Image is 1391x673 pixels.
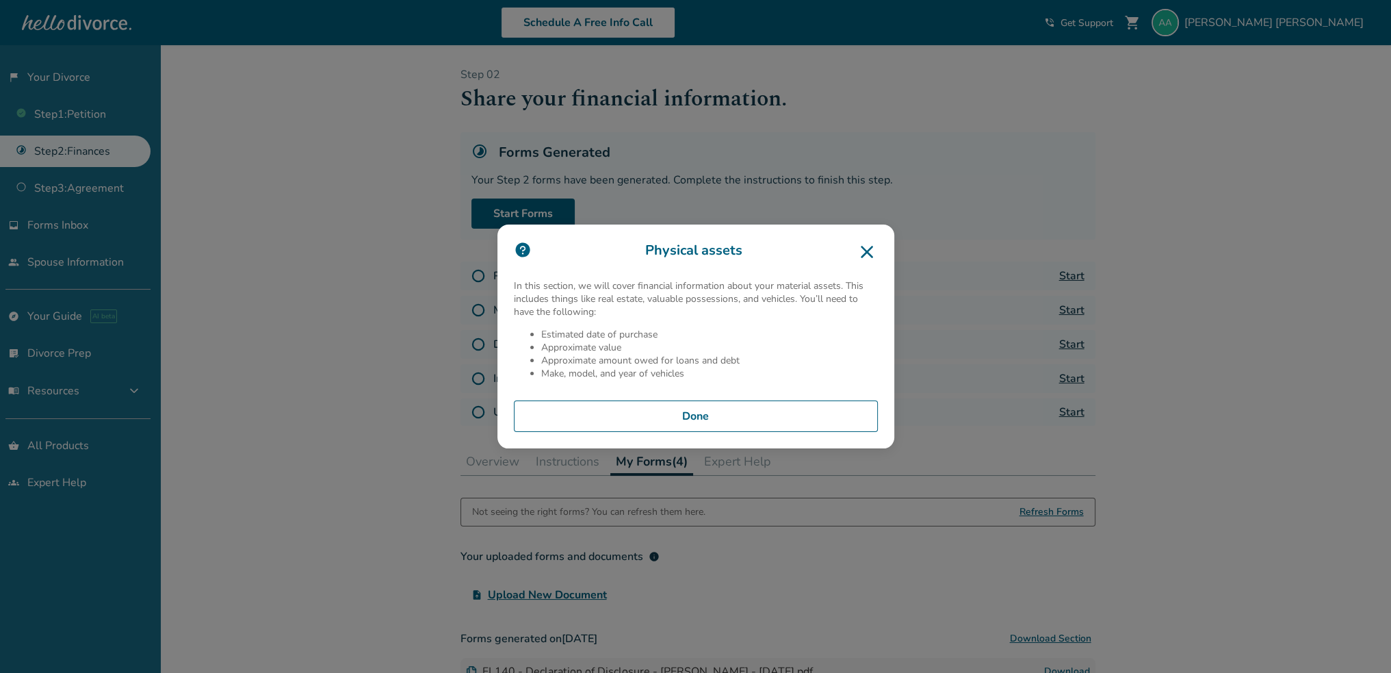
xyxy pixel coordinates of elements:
[514,241,532,259] img: icon
[541,328,878,341] li: Estimated date of purchase
[541,354,878,367] li: Approximate amount owed for loans and debt
[514,241,878,263] h3: Physical assets
[514,279,878,318] p: In this section, we will cover financial information about your material assets. This includes th...
[1323,607,1391,673] iframe: Chat Widget
[541,367,878,380] li: Make, model, and year of vehicles
[514,401,878,432] button: Done
[541,341,878,354] li: Approximate value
